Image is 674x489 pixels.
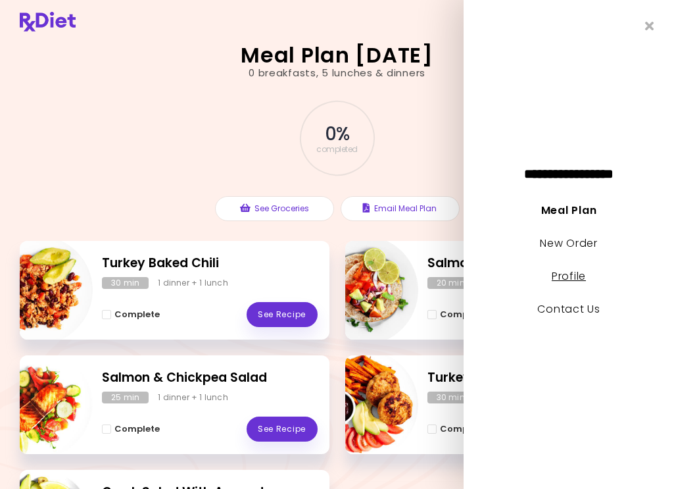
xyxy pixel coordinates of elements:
[440,424,485,434] span: Complete
[215,196,334,221] button: See Groceries
[102,307,160,322] button: Complete - Turkey Baked Chili
[247,417,318,442] a: See Recipe - Salmon & Chickpea Salad
[427,421,485,437] button: Complete - Turkey Burgers With Sweet Potato Fries
[440,309,485,320] span: Complete
[247,302,318,327] a: See Recipe - Turkey Baked Chili
[427,254,643,273] h2: Salmon Salsa Tacos
[552,269,586,284] a: Profile
[114,309,160,320] span: Complete
[102,254,318,273] h2: Turkey Baked Chili
[114,424,160,434] span: Complete
[540,236,597,251] a: New Order
[102,392,149,403] div: 25 min
[325,123,349,145] span: 0 %
[102,421,160,437] button: Complete - Salmon & Chickpea Salad
[427,277,474,289] div: 20 min
[309,350,418,459] img: Info - Turkey Burgers With Sweet Potato Fries
[309,236,418,345] img: Info - Salmon Salsa Tacos
[645,20,654,32] i: Close
[316,145,358,153] span: completed
[249,66,425,81] div: 0 breakfasts , 5 lunches & dinners
[541,203,596,218] a: Meal Plan
[241,45,433,66] h2: Meal Plan [DATE]
[427,307,485,322] button: Complete - Salmon Salsa Tacos
[102,369,318,388] h2: Salmon & Chickpea Salad
[341,196,460,221] button: Email Meal Plan
[20,12,76,32] img: RxDiet
[537,301,600,317] a: Contact Us
[427,392,474,403] div: 30 min
[158,392,228,403] div: 1 dinner + 1 lunch
[158,277,228,289] div: 1 dinner + 1 lunch
[102,277,149,289] div: 30 min
[427,369,643,388] h2: Turkey Burgers With Sweet Potato Fries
